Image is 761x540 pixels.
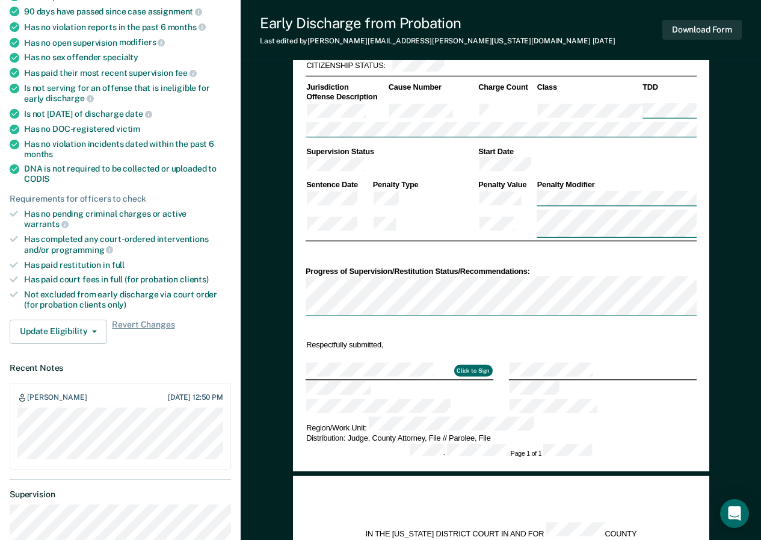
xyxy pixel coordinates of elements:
div: Early Discharge from Probation [260,14,615,32]
div: Has completed any court-ordered interventions and/or [24,234,231,255]
div: Progress of Supervision/Restitution Status/Recommendations: [305,267,696,277]
span: date [125,109,152,119]
div: Has no violation incidents dated within the past 6 [24,139,231,160]
th: Charge Count [477,82,535,93]
div: Has no open supervision [24,37,231,48]
div: Has no DOC-registered [24,124,231,134]
div: Has paid their most recent supervision [24,67,231,78]
td: Respectfully submitted, [305,339,493,350]
th: Penalty Modifier [536,180,697,190]
span: months [168,22,206,32]
th: Start Date [477,146,696,157]
th: Sentence Date [305,180,372,190]
td: CITIZENSHIP STATUS: [305,57,391,75]
span: victim [116,124,140,134]
div: [PERSON_NAME] [27,393,87,403]
span: discharge [46,93,94,103]
div: Has paid restitution in [24,260,231,270]
th: Offense Description [305,92,387,102]
div: [DATE] 12:50 PM [168,393,223,402]
div: Is not serving for an offense that is ineligible for early [24,83,231,104]
span: Revert Changes [112,320,174,344]
div: IN THE [US_STATE] DISTRICT COURT IN AND FOR COUNTY [328,522,674,538]
span: warrants [24,219,69,229]
div: Has no pending criminal charges or active [24,209,231,229]
dt: Supervision [10,489,231,500]
th: Class [536,82,642,93]
span: programming [51,245,113,255]
div: Has no sex offender [24,52,231,63]
div: Is not [DATE] of discharge [24,108,231,119]
div: 90 days have passed since case [24,6,231,17]
span: [DATE] [593,37,615,45]
span: clients) [180,275,209,284]
button: Update Eligibility [10,320,107,344]
div: Open Intercom Messenger [720,499,749,528]
button: Click to Sign [454,365,492,377]
div: DNA is not required to be collected or uploaded to [24,164,231,184]
th: Supervision Status [305,146,477,157]
td: Region/Work Unit: Distribution: Judge, County Attorney, File // Parolee, File [305,416,696,444]
th: Cause Number [387,82,477,93]
th: Jurisdiction [305,82,387,93]
span: CODIS [24,174,49,184]
div: Not excluded from early discharge via court order (for probation clients [24,290,231,310]
span: only) [108,300,126,309]
span: full [112,260,125,270]
div: Last edited by [PERSON_NAME][EMAIL_ADDRESS][PERSON_NAME][US_STATE][DOMAIN_NAME] [260,37,615,45]
span: specialty [103,52,138,62]
th: TDD [641,82,696,93]
span: months [24,149,53,159]
span: fee [175,68,197,78]
th: Penalty Type [372,180,478,190]
div: Requirements for officers to check [10,194,231,204]
span: modifiers [119,37,165,47]
div: Has no violation reports in the past 6 [24,22,231,33]
th: Penalty Value [477,180,535,190]
div: Has paid court fees in full (for probation [24,275,231,285]
button: Download Form [662,20,742,40]
div: - Page 1 of 1 [410,444,592,458]
span: assignment [148,7,202,16]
